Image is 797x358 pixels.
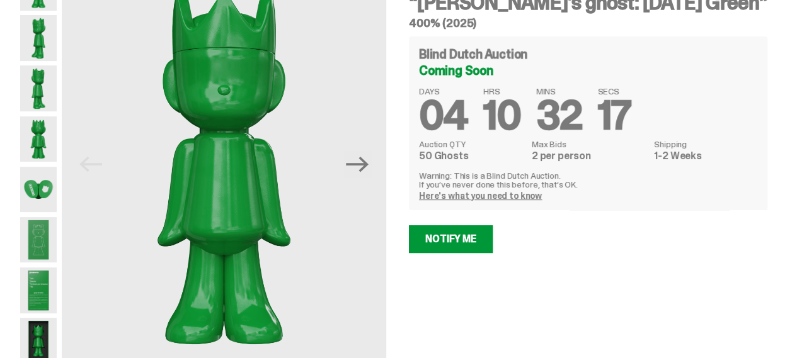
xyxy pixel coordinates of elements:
[532,151,646,161] dd: 2 per person
[483,89,521,142] span: 10
[419,89,468,142] span: 04
[419,48,527,60] h4: Blind Dutch Auction
[20,217,57,263] img: Schrodinger_Green_Hero_9.png
[20,65,57,111] img: Schrodinger_Green_Hero_3.png
[20,15,57,61] img: Schrodinger_Green_Hero_2.png
[419,64,757,77] div: Coming Soon
[20,167,57,213] img: Schrodinger_Green_Hero_7.png
[532,140,646,148] dt: Max Bids
[483,87,521,96] span: HRS
[654,151,757,161] dd: 1-2 Weeks
[419,171,757,189] p: Warning: This is a Blind Dutch Auction. If you’ve never done this before, that’s OK.
[20,267,57,313] img: Schrodinger_Green_Hero_12.png
[597,89,631,142] span: 17
[419,140,524,148] dt: Auction QTY
[654,140,757,148] dt: Shipping
[20,116,57,162] img: Schrodinger_Green_Hero_6.png
[419,151,524,161] dd: 50 Ghosts
[536,87,583,96] span: MINS
[419,190,542,201] a: Here's what you need to know
[597,87,631,96] span: SECS
[409,225,493,253] a: Notify Me
[419,87,468,96] span: DAYS
[343,150,371,178] button: Next
[536,89,583,142] span: 32
[409,18,767,29] h5: 400% (2025)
